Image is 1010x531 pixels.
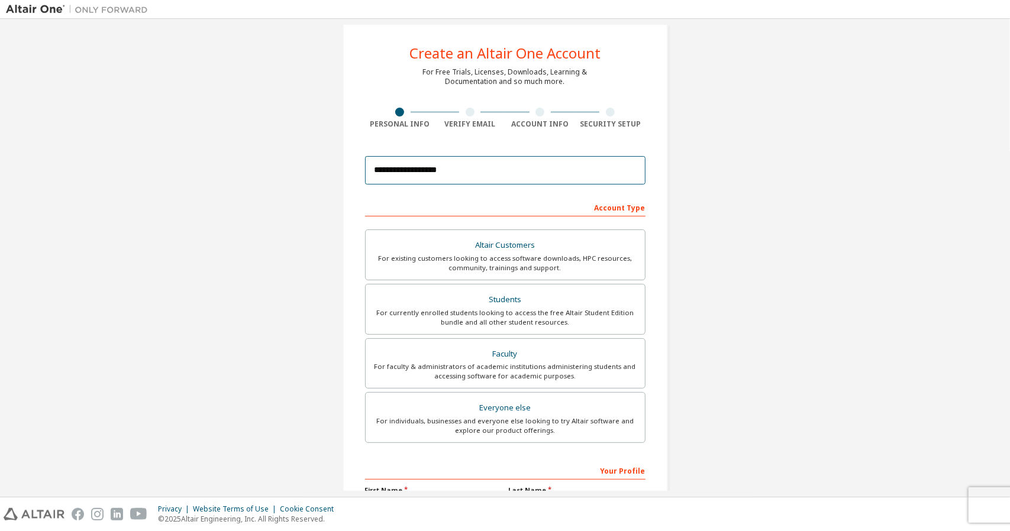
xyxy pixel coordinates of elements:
div: Cookie Consent [280,504,341,514]
div: Account Type [365,197,646,216]
div: Website Terms of Use [193,504,280,514]
div: For individuals, businesses and everyone else looking to try Altair software and explore our prod... [373,416,638,435]
img: instagram.svg [91,508,104,520]
div: For Free Trials, Licenses, Downloads, Learning & Documentation and so much more. [423,67,588,86]
div: Privacy [158,504,193,514]
div: Your Profile [365,461,646,480]
div: For faculty & administrators of academic institutions administering students and accessing softwa... [373,362,638,381]
img: Altair One [6,4,154,15]
div: Personal Info [365,119,435,129]
div: Faculty [373,346,638,362]
div: For existing customers looking to access software downloads, HPC resources, community, trainings ... [373,254,638,273]
p: © 2025 Altair Engineering, Inc. All Rights Reserved. [158,514,341,524]
img: youtube.svg [130,508,147,520]
div: Students [373,292,638,308]
div: Altair Customers [373,237,638,254]
div: For currently enrolled students looking to access the free Altair Student Edition bundle and all ... [373,308,638,327]
div: Security Setup [575,119,646,129]
img: linkedin.svg [111,508,123,520]
img: altair_logo.svg [4,508,64,520]
div: Create an Altair One Account [409,46,601,60]
label: First Name [365,485,502,495]
label: Last Name [509,485,646,495]
div: Verify Email [435,119,505,129]
div: Everyone else [373,400,638,416]
div: Account Info [505,119,576,129]
img: facebook.svg [72,508,84,520]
